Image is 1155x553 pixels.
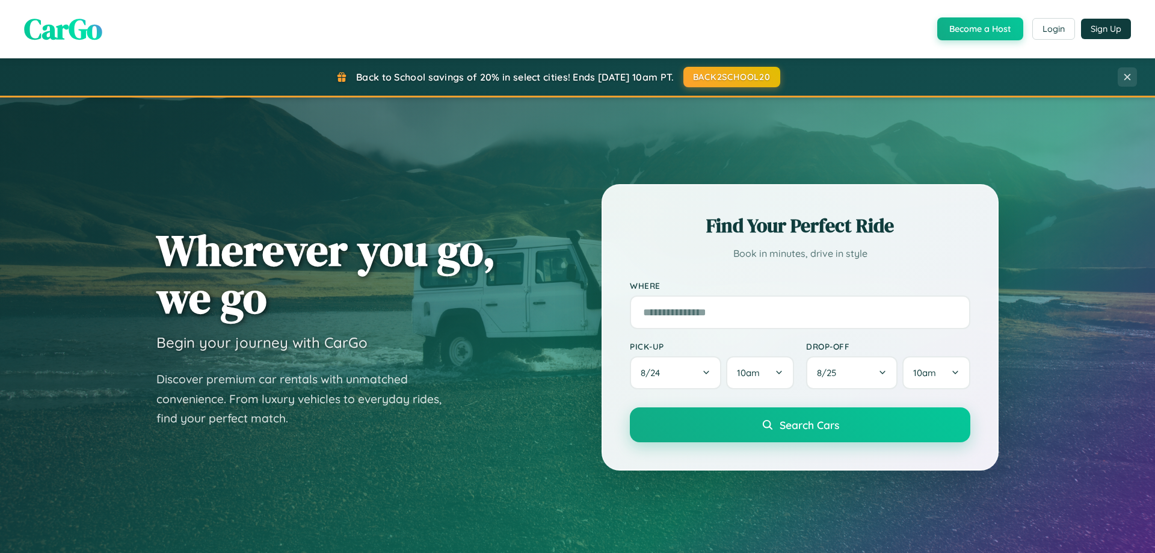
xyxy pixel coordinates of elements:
span: 10am [913,367,936,378]
button: BACK2SCHOOL20 [683,67,780,87]
span: 8 / 24 [641,367,666,378]
button: Login [1032,18,1075,40]
button: Sign Up [1081,19,1131,39]
button: Search Cars [630,407,970,442]
p: Book in minutes, drive in style [630,245,970,262]
p: Discover premium car rentals with unmatched convenience. From luxury vehicles to everyday rides, ... [156,369,457,428]
button: 8/25 [806,356,898,389]
h2: Find Your Perfect Ride [630,212,970,239]
label: Drop-off [806,341,970,351]
label: Pick-up [630,341,794,351]
span: CarGo [24,9,102,49]
h1: Wherever you go, we go [156,226,496,321]
button: 10am [726,356,794,389]
span: Back to School savings of 20% in select cities! Ends [DATE] 10am PT. [356,71,674,83]
span: Search Cars [780,418,839,431]
button: Become a Host [937,17,1023,40]
button: 8/24 [630,356,721,389]
button: 10am [902,356,970,389]
span: 8 / 25 [817,367,842,378]
label: Where [630,280,970,291]
h3: Begin your journey with CarGo [156,333,368,351]
span: 10am [737,367,760,378]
